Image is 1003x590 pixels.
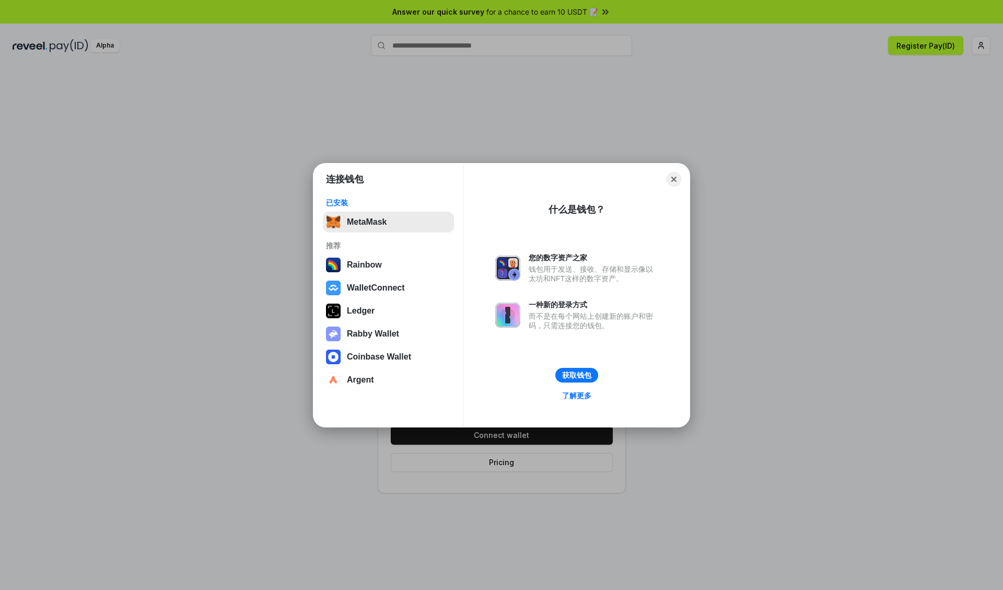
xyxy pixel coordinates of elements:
[347,217,387,227] div: MetaMask
[326,304,341,318] img: svg+xml,%3Csvg%20xmlns%3D%22http%3A%2F%2Fwww.w3.org%2F2000%2Fsvg%22%20width%3D%2228%22%20height%3...
[326,258,341,272] img: svg+xml,%3Csvg%20width%3D%22120%22%20height%3D%22120%22%20viewBox%3D%220%200%20120%20120%22%20fil...
[347,260,382,270] div: Rainbow
[495,303,520,328] img: svg+xml,%3Csvg%20xmlns%3D%22http%3A%2F%2Fwww.w3.org%2F2000%2Fsvg%22%20fill%3D%22none%22%20viewBox...
[347,329,399,339] div: Rabby Wallet
[323,277,454,298] button: WalletConnect
[347,283,405,293] div: WalletConnect
[323,212,454,233] button: MetaMask
[326,327,341,341] img: svg+xml,%3Csvg%20xmlns%3D%22http%3A%2F%2Fwww.w3.org%2F2000%2Fsvg%22%20fill%3D%22none%22%20viewBox...
[323,300,454,321] button: Ledger
[667,172,681,187] button: Close
[529,300,658,309] div: 一种新的登录方式
[495,256,520,281] img: svg+xml,%3Csvg%20xmlns%3D%22http%3A%2F%2Fwww.w3.org%2F2000%2Fsvg%22%20fill%3D%22none%22%20viewBox...
[323,323,454,344] button: Rabby Wallet
[326,173,364,186] h1: 连接钱包
[323,369,454,390] button: Argent
[347,306,375,316] div: Ledger
[347,352,411,362] div: Coinbase Wallet
[556,389,598,402] a: 了解更多
[326,373,341,387] img: svg+xml,%3Csvg%20width%3D%2228%22%20height%3D%2228%22%20viewBox%3D%220%200%2028%2028%22%20fill%3D...
[529,253,658,262] div: 您的数字资产之家
[323,254,454,275] button: Rainbow
[326,350,341,364] img: svg+xml,%3Csvg%20width%3D%2228%22%20height%3D%2228%22%20viewBox%3D%220%200%2028%2028%22%20fill%3D...
[562,371,591,380] div: 获取钱包
[323,346,454,367] button: Coinbase Wallet
[529,264,658,283] div: 钱包用于发送、接收、存储和显示像以太坊和NFT这样的数字资产。
[549,203,605,216] div: 什么是钱包？
[529,311,658,330] div: 而不是在每个网站上创建新的账户和密码，只需连接您的钱包。
[326,241,451,250] div: 推荐
[562,391,591,400] div: 了解更多
[347,375,374,385] div: Argent
[555,368,598,383] button: 获取钱包
[326,215,341,229] img: svg+xml,%3Csvg%20fill%3D%22none%22%20height%3D%2233%22%20viewBox%3D%220%200%2035%2033%22%20width%...
[326,198,451,207] div: 已安装
[326,281,341,295] img: svg+xml,%3Csvg%20width%3D%2228%22%20height%3D%2228%22%20viewBox%3D%220%200%2028%2028%22%20fill%3D...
